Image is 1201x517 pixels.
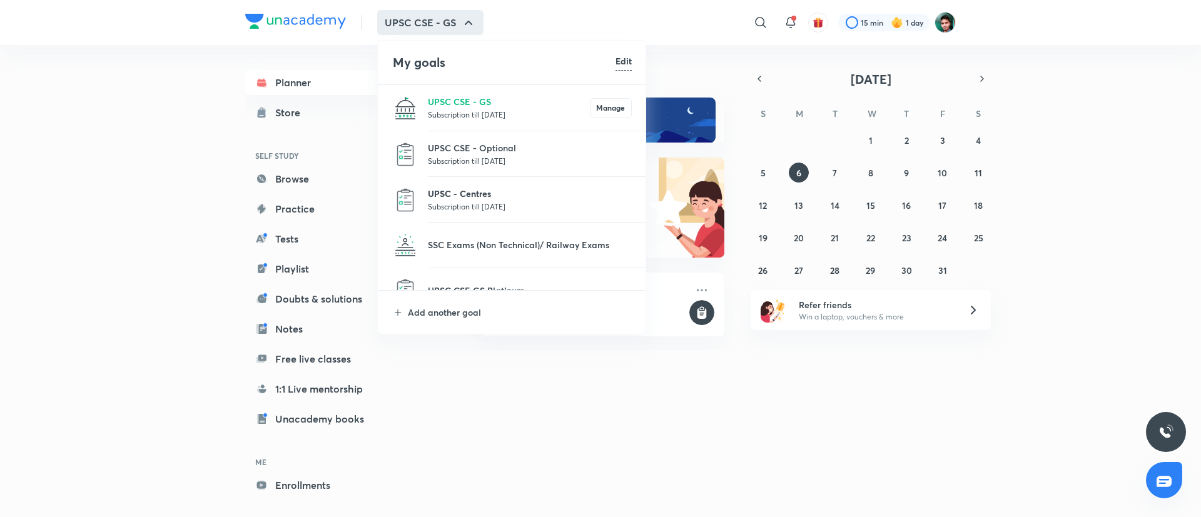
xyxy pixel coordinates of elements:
button: Manage [590,98,632,118]
p: Subscription till [DATE] [428,108,590,121]
p: UPSC CSE - GS [428,95,590,108]
h4: My goals [393,53,616,72]
img: UPSC CSE - GS [393,96,418,121]
p: Subscription till [DATE] [428,154,632,167]
p: UPSC - Centres [428,187,632,200]
p: SSC Exams (Non Technical)/ Railway Exams [428,238,632,251]
img: SSC Exams (Non Technical)/ Railway Exams [393,233,418,258]
p: Add another goal [408,306,632,319]
img: UPSC - Centres [393,188,418,213]
p: UPSC CSE - Optional [428,141,632,154]
h6: Edit [616,54,632,68]
img: UPSC CSE GS Platinum [393,278,418,303]
p: Subscription till [DATE] [428,200,632,213]
img: UPSC CSE - Optional [393,142,418,167]
p: UPSC CSE GS Platinum [428,284,632,297]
